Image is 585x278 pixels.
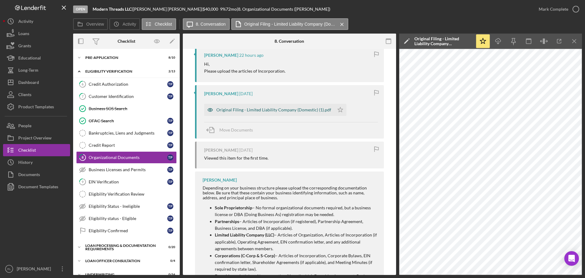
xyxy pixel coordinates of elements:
div: Pre-Application [85,56,160,60]
a: Eligibility ConfirmedTP [76,225,177,237]
button: Documents [3,168,70,181]
div: Eligibility Verification [85,70,160,73]
div: T P [167,93,173,99]
a: Educational [3,52,70,64]
button: People [3,120,70,132]
button: RL[PERSON_NAME] [3,263,70,275]
div: Bankruptcies, Liens and Judgments [89,131,167,135]
div: Underwriting [85,273,160,276]
button: Loans [3,27,70,40]
label: Activity [122,22,136,27]
button: Activity [109,18,140,30]
label: 8. Conversation [196,22,226,27]
strong: Partnerships [215,219,239,224]
div: Open [73,5,88,13]
div: Open Intercom Messenger [564,251,579,266]
time: 2025-09-08 14:31 [239,148,253,153]
div: 0 / 4 [164,259,175,263]
button: 8. Conversation [183,18,230,30]
div: | 8. Organizational Documents ([PERSON_NAME]) [237,7,330,12]
div: T P [167,142,173,148]
time: 2025-09-08 21:43 [239,53,264,58]
div: 0 / 16 [164,273,175,276]
div: [PERSON_NAME] [204,148,238,153]
div: Loan Processing & Documentation Requirements [85,244,160,251]
div: [PERSON_NAME] [204,91,238,96]
p: – Articles of Incorporation (if registered), Partnership Agreement, Business License, and DBA (if... [215,218,378,232]
p: Hi, [204,61,285,67]
div: Organizational Documents [89,155,167,160]
button: Document Templates [3,181,70,193]
div: Checklist [118,39,135,44]
button: Overview [73,18,108,30]
div: T P [167,228,173,234]
div: 0 / 20 [164,245,175,249]
button: Grants [3,40,70,52]
div: OFAC Search [89,118,167,123]
div: T P [167,179,173,185]
button: Activity [3,15,70,27]
div: Checklist [18,144,36,158]
tspan: 8 [82,155,83,159]
div: Project Overview [18,132,51,146]
div: Document Templates [18,181,58,194]
div: Eligibility status - Eligible [89,216,167,221]
div: Documents [18,168,40,182]
a: Business Licenses and PermitsTP [76,164,177,176]
p: – No formal organizational documents required, but a business license or DBA (Doing Business As) ... [215,204,378,218]
a: 9EIN VerificationTP [76,176,177,188]
div: Original Filing - Limited Liability Company (Domestic) (1).pdf [216,107,331,112]
button: Checklist [3,144,70,156]
button: Long-Term [3,64,70,76]
label: Checklist [155,22,172,27]
button: Move Documents [204,122,259,138]
div: Educational [18,52,41,66]
button: Dashboard [3,76,70,88]
div: Credit Authorization [89,82,167,87]
button: History [3,156,70,168]
a: Clients [3,88,70,101]
a: Eligibility Verification Review [76,188,177,200]
div: Grants [18,40,31,53]
div: Business Licenses and Permits [89,167,167,172]
div: 9 % [220,7,226,12]
div: People [18,120,31,133]
a: 6Credit AuthorizationTP [76,78,177,90]
a: 8Organizational DocumentsTP [76,151,177,164]
div: Depending on your business structure please upload the corresponding documentation below. Be sure... [203,186,378,200]
div: T P [167,118,173,124]
strong: Limited Liability Company (LLC) [215,232,274,237]
button: Original Filing - Limited Liability Company (Domestic) (1).pdf [204,104,346,116]
button: Product Templates [3,101,70,113]
div: 8. Conversation [275,39,304,44]
div: History [18,156,33,170]
div: Mark Complete [539,3,568,15]
div: Eligibility Verification Review [89,192,176,197]
a: Eligibility status - EligibleTP [76,212,177,225]
p: – Articles of Incorporation, Corporate Bylaws, EIN confirmation letter, Shareholder Agreements (i... [215,252,378,273]
div: 72 mo [226,7,237,12]
button: Project Overview [3,132,70,144]
div: Long-Term [18,64,38,78]
tspan: 6 [82,82,84,86]
div: EIN Verification [89,179,167,184]
strong: Sole Proprietorship [215,205,252,210]
p: – Articles of Organization, Articles of Incorporation (if applicable), Operating Agreement, EIN c... [215,232,378,252]
label: Overview [86,22,104,27]
button: Checklist [142,18,176,30]
div: T P [167,167,173,173]
div: Clients [18,88,31,102]
a: Bankruptcies, Liens and JudgmentsTP [76,127,177,139]
div: Dashboard [18,76,39,90]
a: Credit ReportTP [76,139,177,151]
div: Customer Identification [89,94,167,99]
p: Please upload the articles of Incorporation. [204,68,285,74]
